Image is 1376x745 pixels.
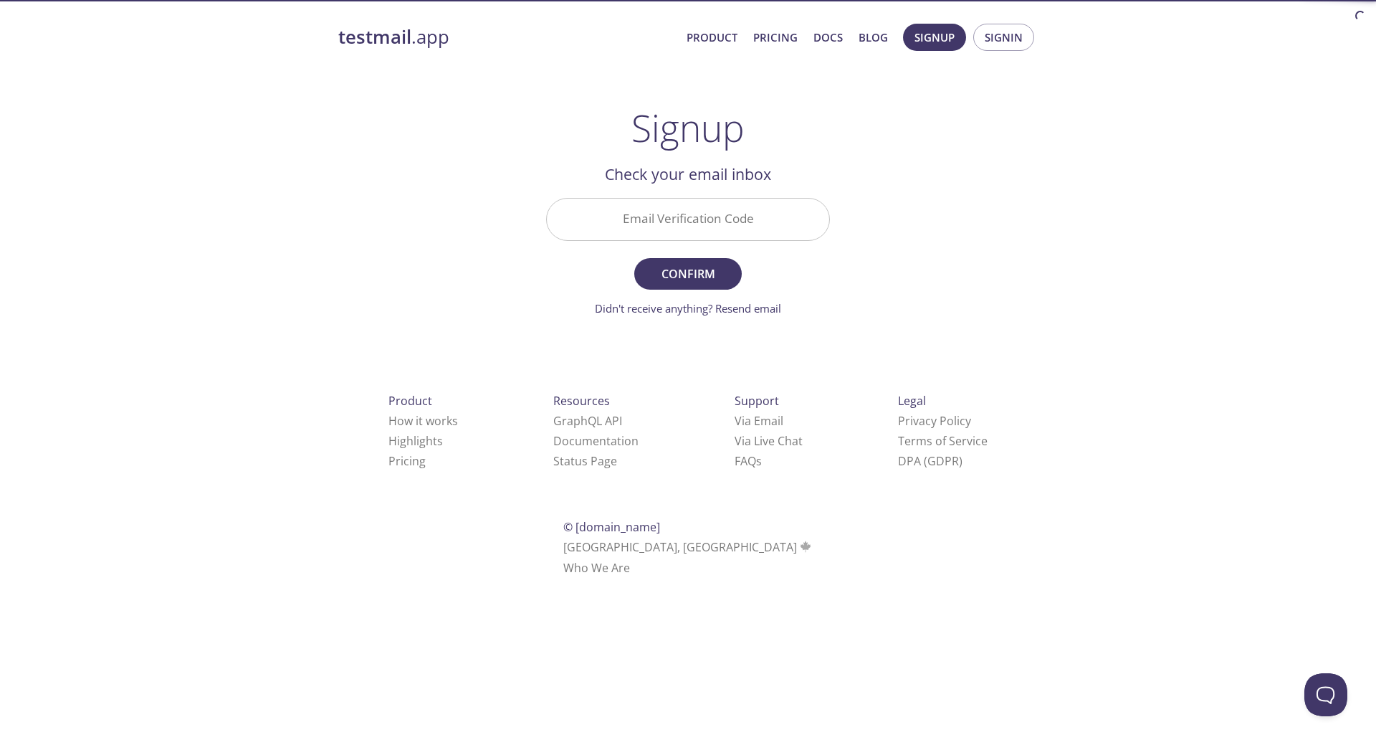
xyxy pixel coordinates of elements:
a: Highlights [388,433,443,449]
a: FAQ [735,453,762,469]
a: Terms of Service [898,433,988,449]
a: Pricing [388,453,426,469]
span: s [756,453,762,469]
h1: Signup [631,106,745,149]
a: Blog [859,28,888,47]
a: DPA (GDPR) [898,453,962,469]
button: Signin [973,24,1034,51]
h2: Check your email inbox [546,162,830,186]
button: Signup [903,24,966,51]
span: Signin [985,28,1023,47]
strong: testmail [338,24,411,49]
span: Resources [553,393,610,409]
span: Legal [898,393,926,409]
span: © [DOMAIN_NAME] [563,519,660,535]
a: GraphQL API [553,413,622,429]
span: [GEOGRAPHIC_DATA], [GEOGRAPHIC_DATA] [563,539,813,555]
a: testmail.app [338,25,675,49]
span: Signup [914,28,955,47]
a: How it works [388,413,458,429]
iframe: Help Scout Beacon - Open [1304,673,1347,716]
span: Product [388,393,432,409]
a: Who We Are [563,560,630,576]
a: Via Email [735,413,783,429]
span: Support [735,393,779,409]
a: Via Live Chat [735,433,803,449]
a: Privacy Policy [898,413,971,429]
button: Confirm [634,258,742,290]
a: Documentation [553,433,639,449]
span: Confirm [650,264,726,284]
a: Product [687,28,737,47]
a: Docs [813,28,843,47]
a: Didn't receive anything? Resend email [595,301,781,315]
a: Pricing [753,28,798,47]
a: Status Page [553,453,617,469]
